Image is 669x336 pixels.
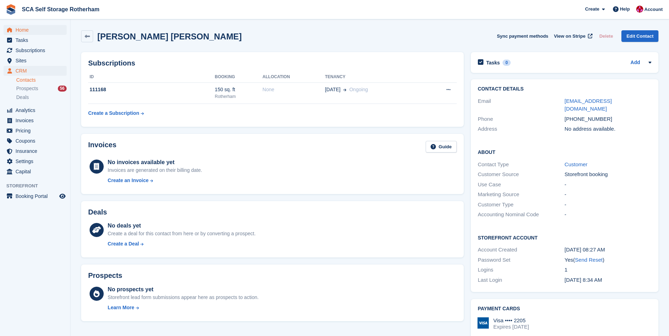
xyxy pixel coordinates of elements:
a: Preview store [58,192,67,200]
div: Address [478,125,565,133]
a: [EMAIL_ADDRESS][DOMAIN_NAME] [565,98,612,112]
div: Expires [DATE] [493,324,529,330]
div: 150 sq. ft [215,86,262,93]
h2: [PERSON_NAME] [PERSON_NAME] [97,32,242,41]
a: Create a Subscription [88,107,144,120]
div: 56 [58,86,67,92]
span: Deals [16,94,29,101]
img: Thomas Webb [636,6,643,13]
span: Settings [16,156,58,166]
div: - [565,211,651,219]
a: Edit Contact [621,30,658,42]
a: menu [4,56,67,66]
span: Coupons [16,136,58,146]
div: Phone [478,115,565,123]
a: menu [4,66,67,76]
div: Marketing Source [478,191,565,199]
div: Learn More [108,304,134,311]
div: Storefront booking [565,170,651,179]
a: Guide [426,141,457,153]
h2: Payment cards [478,306,651,312]
div: Account Created [478,246,565,254]
div: Rotherham [215,93,262,100]
div: Invoices are generated on their billing date. [108,167,202,174]
span: Sites [16,56,58,66]
a: Send Reset [575,257,602,263]
span: Invoices [16,116,58,125]
span: Capital [16,167,58,176]
th: Tenancy [325,71,423,83]
time: 2025-09-30 07:34:17 UTC [565,277,602,283]
span: Subscriptions [16,45,58,55]
a: menu [4,116,67,125]
a: SCA Self Storage Rotherham [19,4,102,15]
span: Account [644,6,663,13]
h2: Subscriptions [88,59,457,67]
a: menu [4,105,67,115]
a: Create a Deal [108,240,255,248]
a: menu [4,35,67,45]
span: Insurance [16,146,58,156]
div: Email [478,97,565,113]
h2: Deals [88,208,107,216]
div: Customer Type [478,201,565,209]
div: [PHONE_NUMBER] [565,115,651,123]
h2: Contact Details [478,86,651,92]
div: - [565,191,651,199]
a: Customer [565,161,588,167]
span: Help [620,6,630,13]
div: Visa •••• 2205 [493,317,529,324]
a: Contacts [16,77,67,83]
div: Use Case [478,181,565,189]
div: Yes [565,256,651,264]
div: 0 [503,60,511,66]
th: Booking [215,71,262,83]
span: View on Stripe [554,33,585,40]
div: Logins [478,266,565,274]
h2: Invoices [88,141,116,153]
span: Analytics [16,105,58,115]
span: ( ) [573,257,604,263]
h2: Prospects [88,272,122,280]
div: Customer Source [478,170,565,179]
div: - [565,181,651,189]
div: Contact Type [478,161,565,169]
span: Storefront [6,182,70,189]
span: [DATE] [325,86,340,93]
a: Create an Invoice [108,177,202,184]
div: Accounting Nominal Code [478,211,565,219]
a: menu [4,136,67,146]
span: Pricing [16,126,58,136]
img: Visa Logo [478,317,489,329]
th: Allocation [262,71,325,83]
h2: About [478,148,651,155]
div: None [262,86,325,93]
span: Booking Portal [16,191,58,201]
a: menu [4,191,67,201]
div: No deals yet [108,222,255,230]
a: menu [4,146,67,156]
div: Password Set [478,256,565,264]
a: Prospects 56 [16,85,67,92]
button: Delete [596,30,616,42]
span: Tasks [16,35,58,45]
div: Create a deal for this contact from here or by converting a prospect. [108,230,255,237]
div: No prospects yet [108,285,259,294]
span: Create [585,6,599,13]
h2: Tasks [486,60,500,66]
a: Deals [16,94,67,101]
div: No invoices available yet [108,158,202,167]
a: menu [4,156,67,166]
a: menu [4,45,67,55]
button: Sync payment methods [497,30,548,42]
div: No address available. [565,125,651,133]
div: Create an Invoice [108,177,148,184]
div: [DATE] 08:27 AM [565,246,651,254]
a: View on Stripe [551,30,594,42]
span: Home [16,25,58,35]
th: ID [88,71,215,83]
a: Learn More [108,304,259,311]
div: Create a Subscription [88,110,139,117]
div: - [565,201,651,209]
a: Add [631,59,640,67]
